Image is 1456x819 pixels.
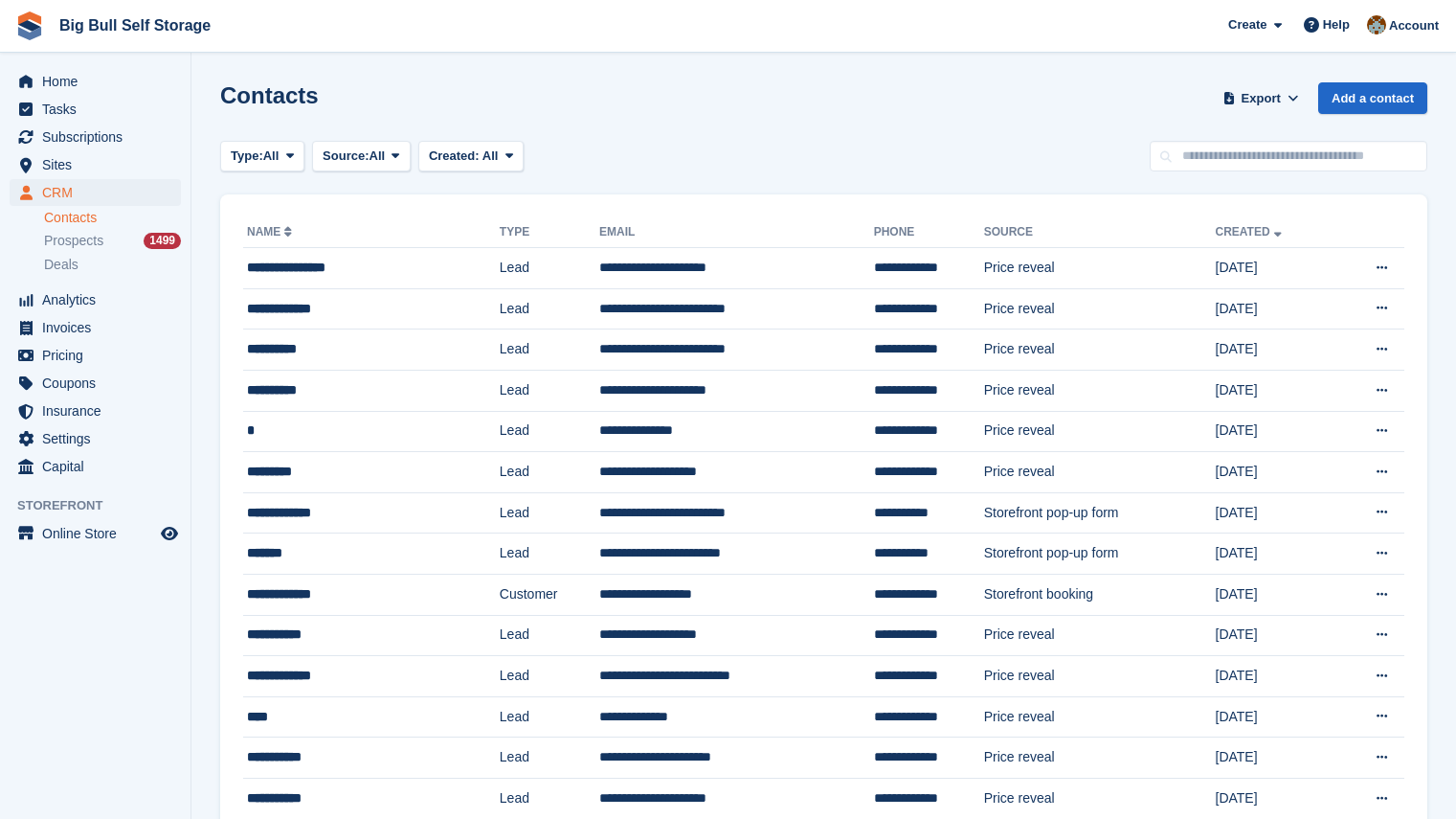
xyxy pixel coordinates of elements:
[42,96,157,123] span: Tasks
[500,778,599,819] td: Lead
[17,496,190,515] span: Storefront
[500,656,599,697] td: Lead
[1216,411,1336,452] td: [DATE]
[500,738,599,779] td: Lead
[500,574,599,615] td: Customer
[42,124,157,150] span: Subscriptions
[500,696,599,738] td: Lead
[42,68,157,95] span: Home
[10,179,181,206] a: menu
[10,520,181,547] a: menu
[500,615,599,656] td: Lead
[984,288,1216,330] td: Price reveal
[42,370,157,397] span: Coupons
[984,778,1216,819] td: Price reveal
[10,314,181,341] a: menu
[1216,696,1336,738] td: [DATE]
[1216,574,1336,615] td: [DATE]
[500,217,599,248] th: Type
[1242,89,1281,108] span: Export
[42,314,157,341] span: Invoices
[144,233,181,249] div: 1499
[370,147,386,166] span: All
[984,411,1216,452] td: Price reveal
[1323,15,1350,34] span: Help
[312,141,411,172] button: Source: All
[10,342,181,369] a: menu
[263,147,280,166] span: All
[984,656,1216,697] td: Price reveal
[1216,330,1336,371] td: [DATE]
[418,141,524,172] button: Created: All
[984,248,1216,289] td: Price reveal
[1389,16,1439,35] span: Account
[429,148,480,163] span: Created:
[984,217,1216,248] th: Source
[42,520,157,547] span: Online Store
[500,370,599,411] td: Lead
[1216,534,1336,575] td: [DATE]
[984,452,1216,493] td: Price reveal
[231,147,263,166] span: Type:
[42,453,157,480] span: Capital
[984,738,1216,779] td: Price reveal
[10,124,181,150] a: menu
[1367,15,1386,34] img: Mike Llewellen Palmer
[984,534,1216,575] td: Storefront pop-up form
[158,522,181,545] a: Preview store
[500,330,599,371] td: Lead
[220,141,304,172] button: Type: All
[1216,615,1336,656] td: [DATE]
[10,96,181,123] a: menu
[500,288,599,330] td: Lead
[1216,656,1336,697] td: [DATE]
[500,492,599,534] td: Lead
[10,453,181,480] a: menu
[1216,492,1336,534] td: [DATE]
[42,179,157,206] span: CRM
[1216,452,1336,493] td: [DATE]
[500,248,599,289] td: Lead
[1318,82,1427,114] a: Add a contact
[44,232,103,250] span: Prospects
[1216,370,1336,411] td: [DATE]
[1216,225,1286,239] a: Created
[1219,82,1303,114] button: Export
[42,425,157,452] span: Settings
[500,534,599,575] td: Lead
[44,255,181,275] a: Deals
[984,492,1216,534] td: Storefront pop-up form
[247,225,296,239] a: Name
[10,151,181,178] a: menu
[1216,248,1336,289] td: [DATE]
[1228,15,1266,34] span: Create
[482,148,499,163] span: All
[42,398,157,424] span: Insurance
[220,82,319,108] h1: Contacts
[874,217,984,248] th: Phone
[10,398,181,424] a: menu
[44,209,181,227] a: Contacts
[1216,288,1336,330] td: [DATE]
[10,370,181,397] a: menu
[10,425,181,452] a: menu
[42,286,157,313] span: Analytics
[1216,778,1336,819] td: [DATE]
[323,147,369,166] span: Source:
[984,370,1216,411] td: Price reveal
[984,330,1216,371] td: Price reveal
[500,411,599,452] td: Lead
[984,574,1216,615] td: Storefront booking
[42,151,157,178] span: Sites
[15,11,44,40] img: stora-icon-8386f47178a22dfd0bd8f6a31ec36ba5ce8667c1dd55bd0f319d3a0aa187defe.svg
[984,615,1216,656] td: Price reveal
[1216,738,1336,779] td: [DATE]
[984,696,1216,738] td: Price reveal
[44,256,78,274] span: Deals
[42,342,157,369] span: Pricing
[10,286,181,313] a: menu
[44,231,181,251] a: Prospects 1499
[52,10,218,41] a: Big Bull Self Storage
[500,452,599,493] td: Lead
[599,217,874,248] th: Email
